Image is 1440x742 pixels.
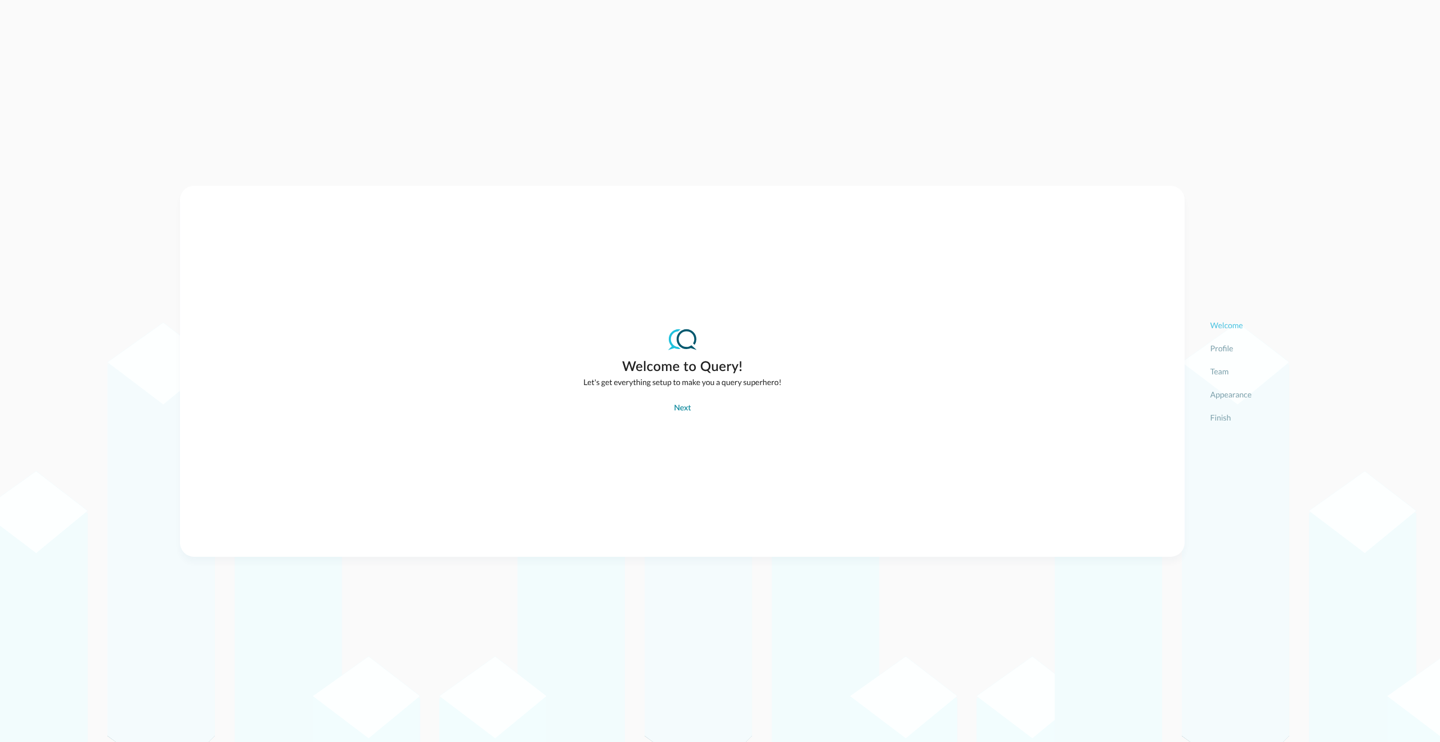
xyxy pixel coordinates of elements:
[1210,342,1252,354] p: Profile
[583,358,781,376] h2: Welcome to Query!
[1210,319,1252,331] p: Welcome
[1210,365,1252,377] p: Team
[1210,412,1252,423] p: Finish
[674,401,691,415] div: Next
[667,399,697,417] button: Next
[1210,388,1252,400] p: Appearance
[583,376,781,388] p: Let's get everything setup to make you a query superhero!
